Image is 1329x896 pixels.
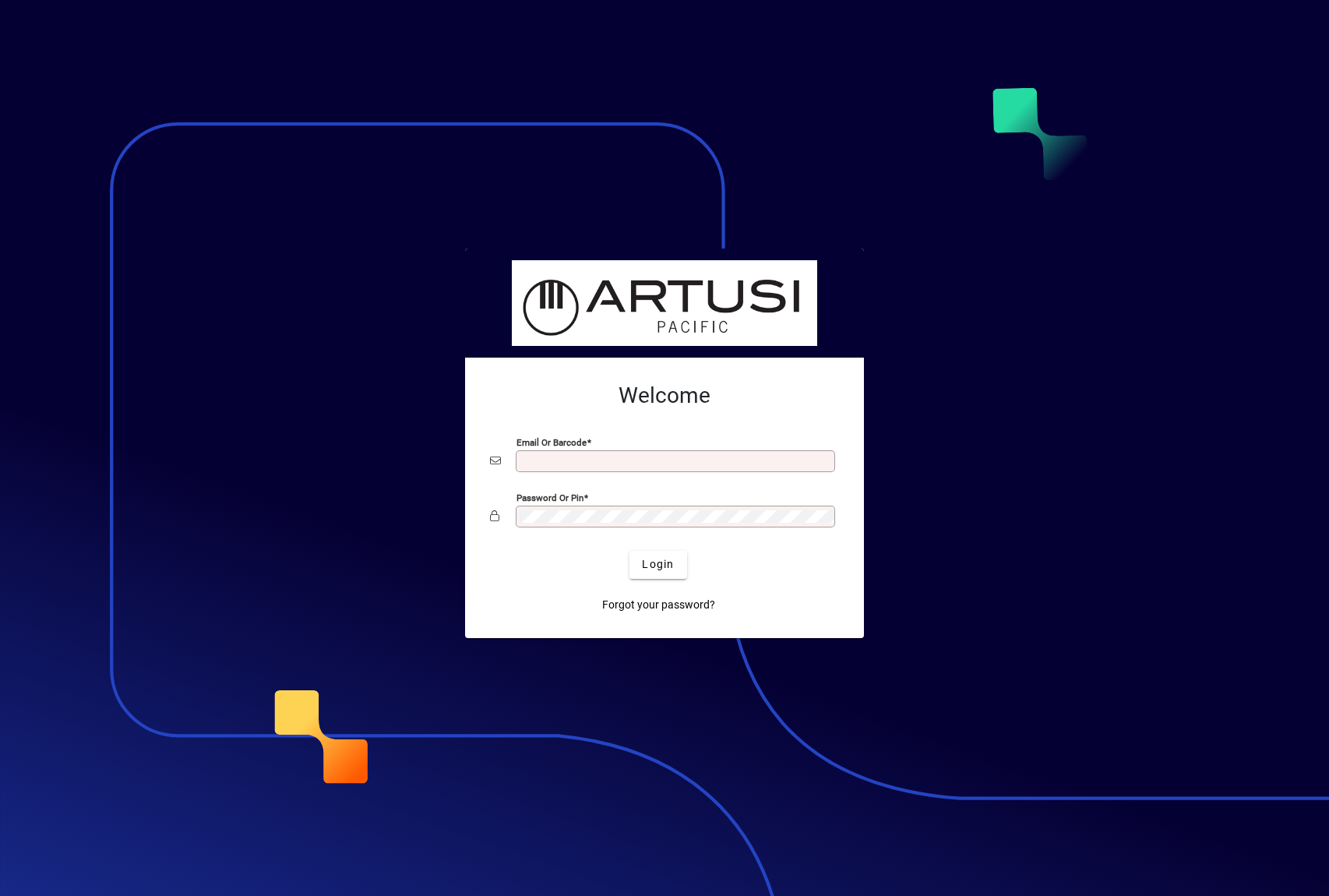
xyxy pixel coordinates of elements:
[629,551,686,579] button: Login
[596,591,721,619] a: Forgot your password?
[516,492,583,503] mat-label: Password or Pin
[642,556,674,573] span: Login
[490,383,839,409] h2: Welcome
[602,597,715,613] span: Forgot your password?
[516,436,587,447] mat-label: Email or Barcode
